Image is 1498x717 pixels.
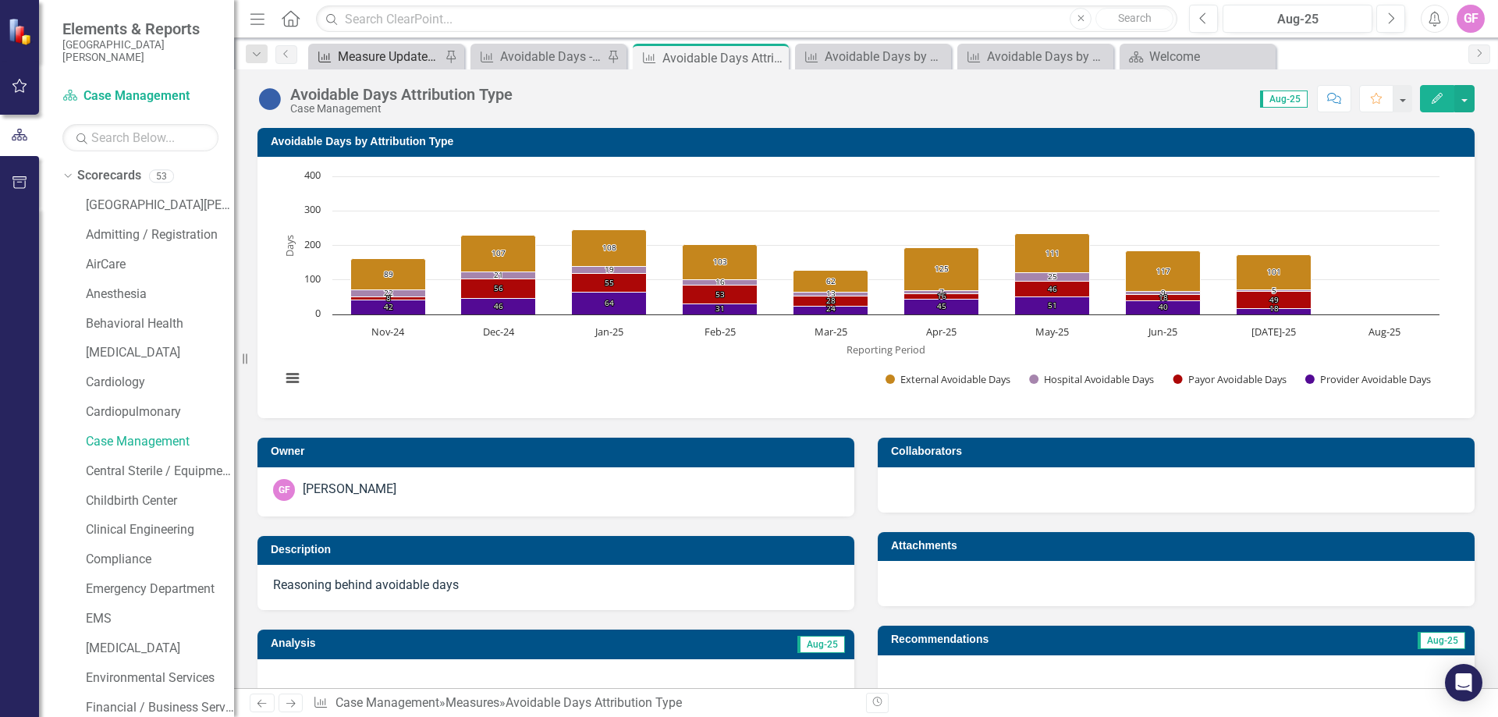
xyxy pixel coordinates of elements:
[1272,285,1276,296] text: 5
[313,694,854,712] div: » »
[86,669,234,687] a: Environmental Services
[886,372,1012,386] button: Show External Avoidable Days
[926,325,957,339] text: Apr-25
[1015,297,1090,315] path: May-25, 51. Provider Avoidable Days.
[315,306,321,320] text: 0
[891,634,1274,645] h3: Recommendations
[303,481,396,499] div: [PERSON_NAME]
[62,87,218,105] a: Case Management
[1418,632,1465,649] span: Aug-25
[826,303,836,314] text: 24
[987,47,1109,66] div: Avoidable Days by Encounter Type
[1015,234,1090,273] path: May-25, 111. External Avoidable Days.
[371,325,405,339] text: Nov-24
[1161,287,1166,298] text: 9
[304,272,321,286] text: 100
[461,272,536,279] path: Dec-24, 21. Hospital Avoidable Days.
[605,264,614,275] text: 19
[572,230,647,267] path: Jan-25, 108. External Avoidable Days.
[304,168,321,182] text: 400
[273,479,295,501] div: GF
[271,136,1467,147] h3: Avoidable Days by Attribution Type
[1237,290,1312,292] path: Jul-25, 5. Hospital Avoidable Days.
[474,47,603,66] a: Avoidable Days - External
[86,344,234,362] a: [MEDICAL_DATA]
[1237,309,1312,315] path: Jul-25, 18. Provider Avoidable Days.
[904,248,979,291] path: Apr-25, 125. External Avoidable Days.
[304,237,321,251] text: 200
[1368,325,1400,339] text: Aug-25
[1305,372,1433,386] button: Show Provider Avoidable Days
[273,169,1447,403] svg: Interactive chart
[1048,300,1057,311] text: 51
[1159,292,1168,303] text: 18
[1237,292,1312,309] path: Jul-25, 49. Payor Avoidable Days.
[271,445,847,457] h3: Owner
[304,202,321,216] text: 300
[1048,271,1057,282] text: 25
[683,245,758,280] path: Feb-25, 103. External Avoidable Days.
[86,551,234,569] a: Compliance
[386,293,391,303] text: 8
[316,5,1177,33] input: Search ClearPoint...
[891,540,1467,552] h3: Attachments
[797,636,845,653] span: Aug-25
[825,47,947,66] div: Avoidable Days by Encounter Type (Patient Count)
[683,286,758,304] path: Feb-25, 53. Payor Avoidable Days.
[282,367,304,389] button: View chart menu, Chart
[351,300,426,315] path: Nov-24, 42. Provider Avoidable Days.
[312,47,441,66] a: Measure Update Report
[847,343,925,357] text: Reporting Period
[904,300,979,315] path: Apr-25, 45. Provider Avoidable Days.
[384,287,393,298] text: 22
[1126,301,1201,315] path: Jun-25, 40. Provider Avoidable Days.
[1223,5,1372,33] button: Aug-25
[506,695,682,710] div: Avoidable Days Attribution Type
[937,290,946,301] text: 16
[1228,10,1367,29] div: Aug-25
[715,289,725,300] text: 53
[705,325,736,339] text: Feb-25
[384,301,393,312] text: 42
[494,269,503,280] text: 21
[290,103,513,115] div: Case Management
[500,47,603,66] div: Avoidable Days - External
[826,295,836,306] text: 28
[602,242,616,253] text: 108
[793,271,868,293] path: Mar-25, 62. External Avoidable Days.
[1029,372,1155,386] button: Show Hospital Avoidable Days
[937,300,946,311] text: 45
[1147,325,1177,339] text: Jun-25
[605,297,614,308] text: 64
[799,47,947,66] a: Avoidable Days by Encounter Type (Patient Count)
[1126,292,1201,295] path: Jun-25, 9. Hospital Avoidable Days.
[713,256,727,267] text: 103
[351,297,426,300] path: Nov-24, 8. Payor Avoidable Days.
[86,226,234,244] a: Admitting / Registration
[86,256,234,274] a: AirCare
[461,299,536,315] path: Dec-24, 46. Provider Avoidable Days.
[715,303,725,314] text: 31
[271,637,545,649] h3: Analysis
[492,247,506,258] text: 107
[1015,282,1090,297] path: May-25, 46. Payor Avoidable Days.
[86,610,234,628] a: EMS
[683,304,758,315] path: Feb-25, 31. Provider Avoidable Days.
[683,280,758,286] path: Feb-25, 16. Hospital Avoidable Days.
[338,47,441,66] div: Measure Update Report
[594,325,623,339] text: Jan-25
[7,16,37,46] img: ClearPoint Strategy
[1126,251,1201,292] path: Jun-25, 117. External Avoidable Days.
[1015,273,1090,282] path: May-25, 25. Hospital Avoidable Days.
[273,577,839,595] p: Reasoning behind avoidable days
[1251,325,1296,339] text: [DATE]-25
[86,640,234,658] a: [MEDICAL_DATA]
[572,267,647,274] path: Jan-25, 19. Hospital Avoidable Days.
[86,403,234,421] a: Cardiopulmonary
[282,235,296,257] text: Days
[1126,295,1201,301] path: Jun-25, 18. Payor Avoidable Days.
[149,169,174,183] div: 53
[715,276,725,287] text: 16
[86,699,234,717] a: Financial / Business Services
[461,279,536,299] path: Dec-24, 56. Payor Avoidable Days.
